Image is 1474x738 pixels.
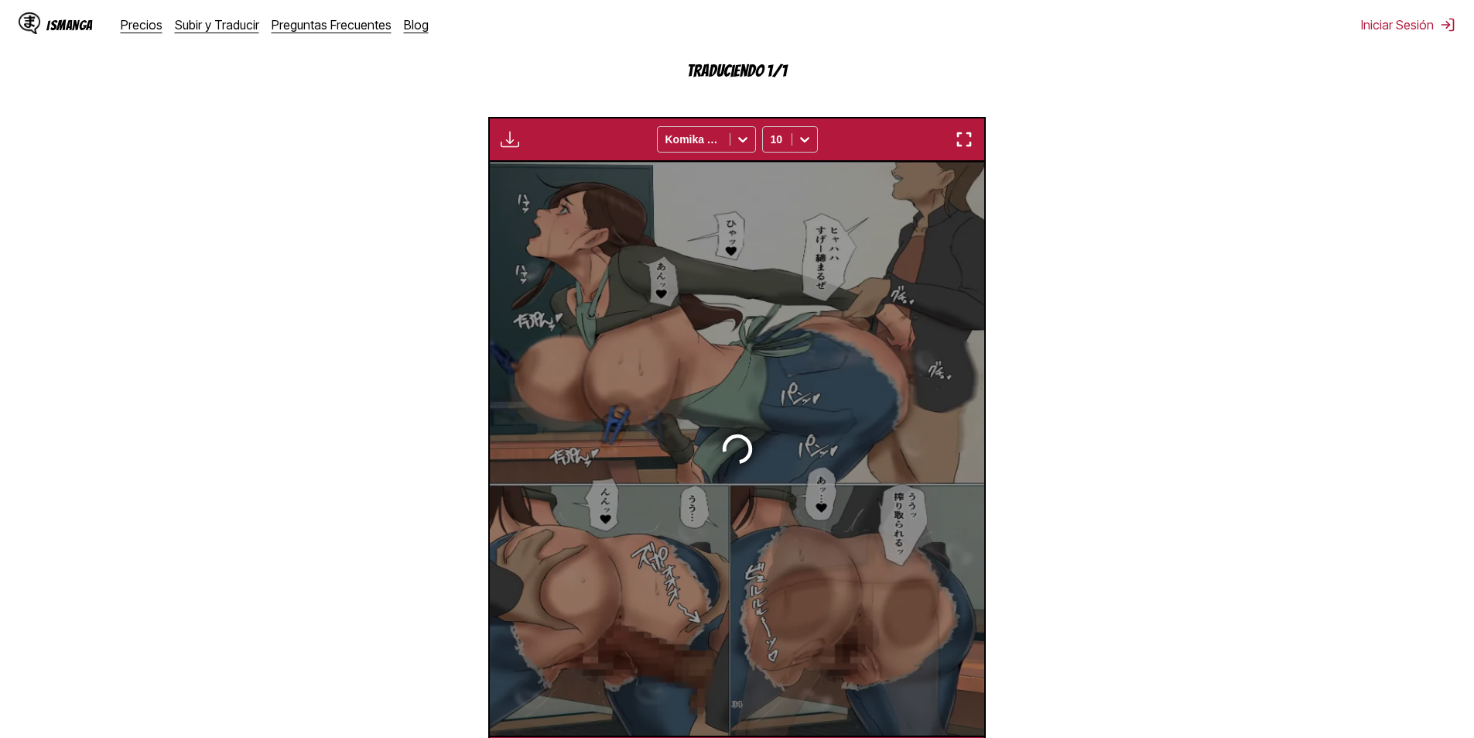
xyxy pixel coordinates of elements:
[121,17,162,33] a: Precios
[175,17,259,33] a: Subir y Traducir
[19,12,121,37] a: IsManga LogoIsManga
[19,12,40,34] img: IsManga Logo
[501,130,519,149] img: Download translated images
[1440,17,1455,33] img: Sign out
[582,62,891,80] p: Traduciendo 1/1
[719,431,756,468] img: Loading
[46,18,93,33] div: IsManga
[404,17,429,33] a: Blog
[1361,17,1455,33] button: Iniciar Sesión
[955,130,973,149] img: Enter fullscreen
[272,17,392,33] a: Preguntas Frecuentes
